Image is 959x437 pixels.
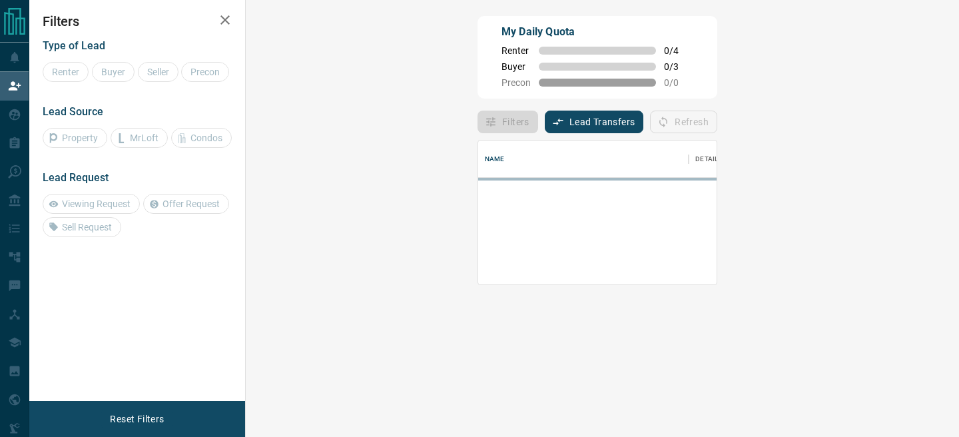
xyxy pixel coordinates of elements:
[43,171,109,184] span: Lead Request
[545,111,644,133] button: Lead Transfers
[664,61,693,72] span: 0 / 3
[478,141,689,178] div: Name
[485,141,505,178] div: Name
[43,13,232,29] h2: Filters
[664,45,693,56] span: 0 / 4
[501,24,693,40] p: My Daily Quota
[43,105,103,118] span: Lead Source
[664,77,693,88] span: 0 / 0
[43,39,105,52] span: Type of Lead
[101,408,172,430] button: Reset Filters
[501,77,531,88] span: Precon
[501,61,531,72] span: Buyer
[501,45,531,56] span: Renter
[695,141,722,178] div: Details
